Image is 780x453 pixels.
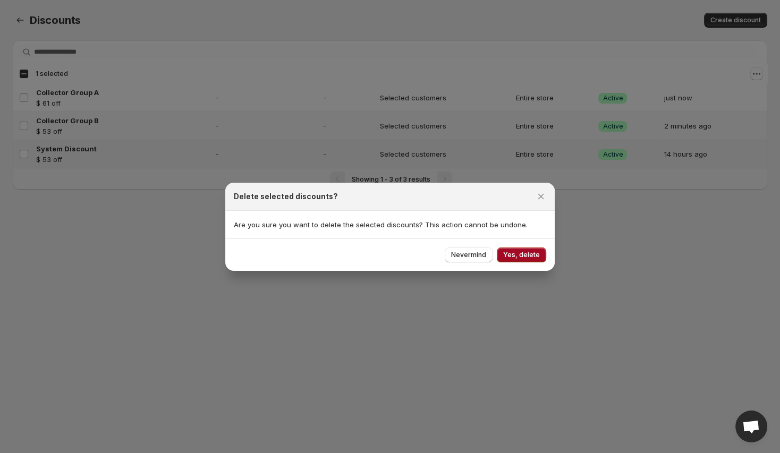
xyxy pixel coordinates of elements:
[497,247,546,262] button: Yes, delete
[451,251,486,259] span: Nevermind
[533,189,548,204] button: Close
[503,251,540,259] span: Yes, delete
[445,247,493,262] button: Nevermind
[234,219,546,230] p: Are you sure you want to delete the selected discounts? This action cannot be undone.
[735,411,767,442] a: Open chat
[234,191,338,202] h2: Delete selected discounts?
